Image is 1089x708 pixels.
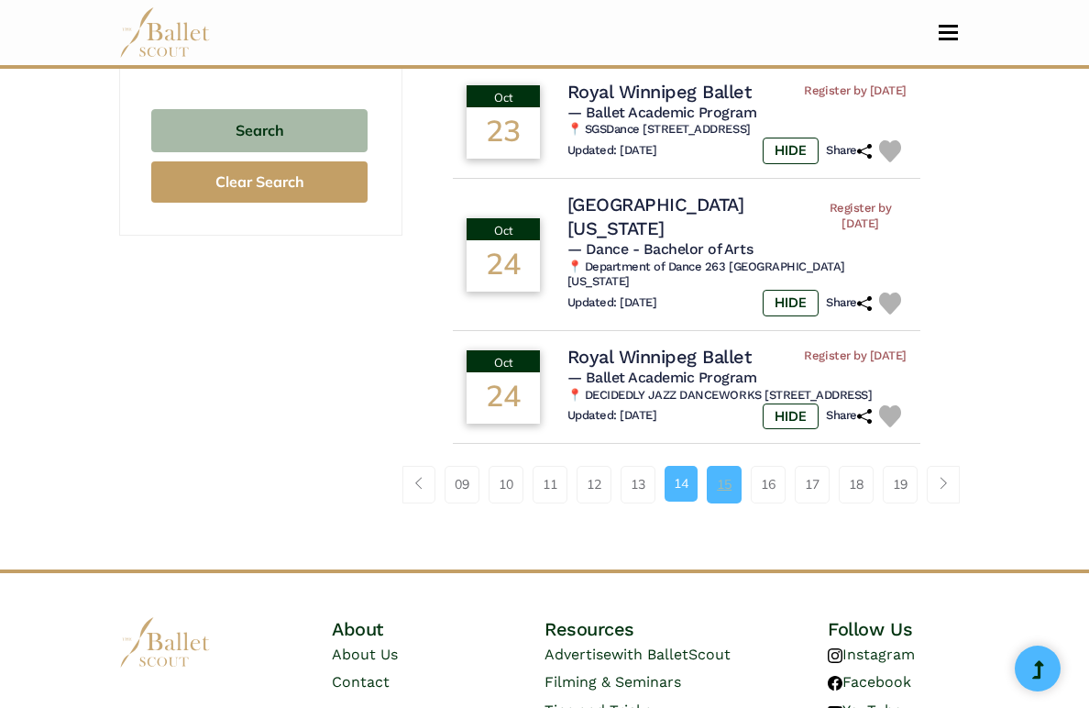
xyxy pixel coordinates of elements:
a: 19 [883,466,918,503]
a: 12 [577,466,611,503]
a: 17 [795,466,830,503]
h6: Updated: [DATE] [567,143,657,159]
a: 16 [751,466,786,503]
img: facebook logo [828,676,842,691]
label: HIDE [763,290,819,315]
h6: Share [826,295,872,311]
div: 24 [467,372,540,424]
span: with BalletScout [611,646,731,663]
h6: 📍 DECIDEDLY JAZZ DANCEWORKS [STREET_ADDRESS] [567,388,907,404]
a: About Us [332,646,398,663]
h4: Royal Winnipeg Ballet [567,80,752,104]
div: 24 [467,240,540,292]
a: Facebook [828,673,911,691]
h4: About [332,617,474,641]
a: 18 [839,466,874,503]
nav: Page navigation example [402,466,970,503]
h6: Share [826,143,872,159]
a: 09 [445,466,479,503]
div: Oct [467,350,540,372]
h4: Royal Winnipeg Ballet [567,345,752,369]
button: Clear Search [151,161,368,203]
div: Oct [467,85,540,107]
h6: 📍 SGSDance [STREET_ADDRESS] [567,122,907,138]
h6: Share [826,408,872,424]
span: — Ballet Academic Program [567,104,757,121]
div: 23 [467,107,540,159]
a: 10 [489,466,523,503]
h4: Follow Us [828,617,970,641]
h4: [GEOGRAPHIC_DATA][US_STATE] [567,193,815,240]
a: Filming & Seminars [544,673,681,691]
span: — Dance - Bachelor of Arts [567,240,753,258]
a: 15 [707,466,742,503]
h6: Updated: [DATE] [567,408,657,424]
span: Register by [DATE] [814,201,906,232]
span: Register by [DATE] [804,348,906,364]
h4: Resources [544,617,757,641]
span: Register by [DATE] [804,83,906,99]
img: instagram logo [828,648,842,663]
label: HIDE [763,404,819,429]
a: Instagram [828,646,915,663]
a: Contact [332,673,390,691]
a: 11 [533,466,567,503]
h6: Updated: [DATE] [567,295,657,311]
span: — Ballet Academic Program [567,369,757,386]
img: logo [119,617,211,668]
a: 14 [665,466,698,501]
a: 13 [621,466,655,503]
h6: 📍 Department of Dance 263 [GEOGRAPHIC_DATA][US_STATE] [567,260,907,291]
button: Search [151,109,368,152]
a: Advertisewith BalletScout [544,646,731,663]
label: HIDE [763,138,819,163]
div: Oct [467,218,540,240]
button: Toggle navigation [927,24,970,41]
